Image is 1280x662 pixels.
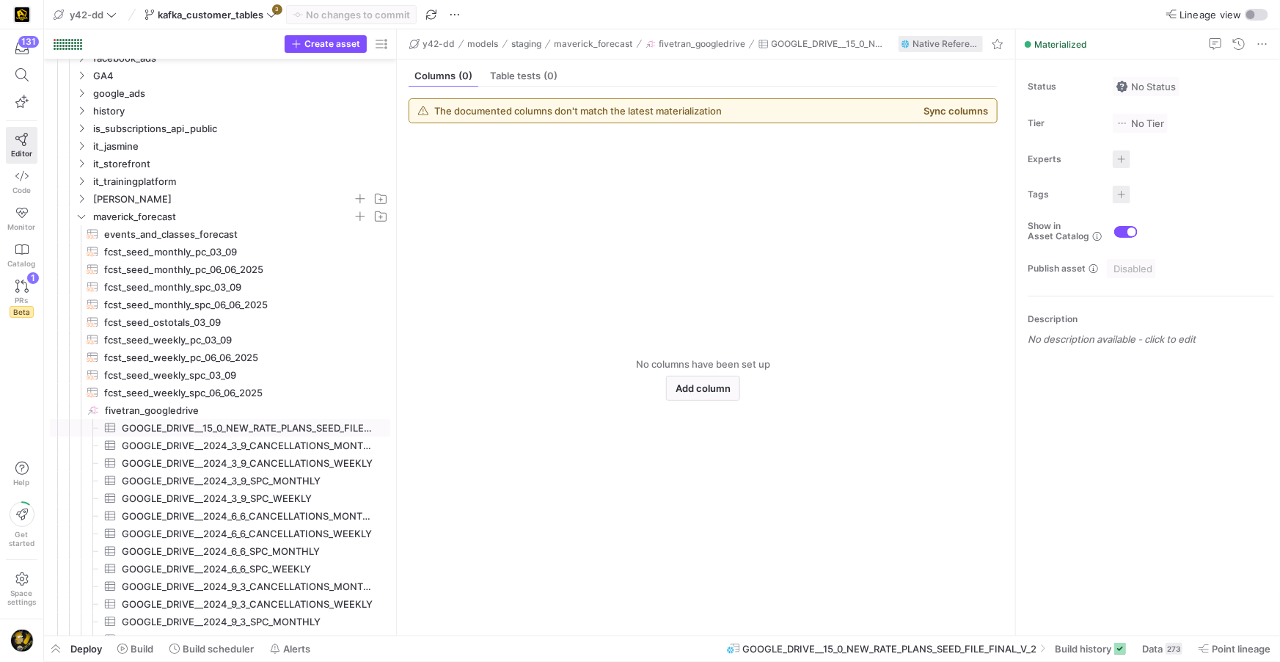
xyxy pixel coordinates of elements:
span: (0) [458,71,472,81]
span: No Status [1116,81,1176,92]
img: No status [1116,81,1128,92]
button: 131 [6,35,37,62]
button: y42-dd [50,5,120,24]
button: Help [6,455,37,493]
a: Catalog [6,237,37,274]
img: No tier [1116,117,1128,129]
span: Space settings [7,589,36,606]
span: No Tier [1116,117,1164,129]
button: No statusNo Status [1113,77,1180,96]
span: No columns have been set up [636,358,770,370]
span: Alerts [283,643,310,655]
span: Point lineage [1212,643,1270,655]
button: staging [508,35,545,53]
span: PRs [15,296,29,305]
div: The documented columns don't match the latest materialization [434,105,722,117]
button: https://storage.googleapis.com/y42-prod-data-exchange/images/TkyYhdVHAhZk5dk8nd6xEeaFROCiqfTYinc7... [6,625,37,656]
span: staging [511,39,541,49]
a: Editor [6,127,37,164]
span: GOOGLE_DRIVE__15_0_NEW_RATE_PLANS_SEED_FILE_FINAL_V_2 [772,39,887,49]
span: Code [12,186,31,194]
button: maverick_forecast [551,35,637,53]
a: PRsBeta1 [6,274,37,324]
span: (0) [544,71,557,81]
span: Deploy [70,643,102,655]
a: Code [6,164,37,200]
a: Monitor [6,200,37,237]
div: 131 [18,36,39,48]
span: Beta [10,306,34,318]
button: y42-dd [406,35,458,53]
button: Build scheduler [163,636,260,661]
span: models [468,39,499,49]
span: kafka_customer_tables [158,9,263,21]
button: Alerts [263,636,317,661]
span: Build history [1055,643,1111,655]
span: Catalog [8,259,36,268]
span: Build [131,643,153,655]
span: Data [1142,643,1163,655]
button: models [464,35,502,53]
img: https://storage.googleapis.com/y42-prod-data-exchange/images/TkyYhdVHAhZk5dk8nd6xEeaFROCiqfTYinc7... [10,629,34,652]
button: No tierNo Tier [1113,114,1168,133]
a: https://storage.googleapis.com/y42-prod-data-exchange/images/uAsz27BndGEK0hZWDFeOjoxA7jCwgK9jE472... [6,2,37,27]
a: Spacesettings [6,566,37,613]
span: Get started [9,530,34,548]
span: Build scheduler [183,643,254,655]
button: Build [111,636,160,661]
button: Data273 [1135,636,1189,661]
button: Add column [666,376,740,401]
div: 1 [27,272,39,284]
img: https://storage.googleapis.com/y42-prod-data-exchange/images/uAsz27BndGEK0hZWDFeOjoxA7jCwgK9jE472... [15,7,29,22]
button: Point lineage [1192,636,1277,661]
button: Sync columns [924,105,988,117]
button: Getstarted [6,496,37,553]
span: Table tests [490,71,557,81]
button: fivetran_googledrive [642,35,749,53]
span: Add column [676,382,731,394]
span: y42-dd [423,39,455,49]
span: y42-dd [70,9,103,21]
span: Monitor [8,222,36,231]
span: GOOGLE_DRIVE__15_0_NEW_RATE_PLANS_SEED_FILE_FINAL_V_2 [743,643,1037,655]
span: Columns [414,71,472,81]
button: Build history [1048,636,1133,661]
span: Help [12,478,31,487]
span: fivetran_googledrive [659,39,745,49]
span: Editor [11,149,32,158]
button: GOOGLE_DRIVE__15_0_NEW_RATE_PLANS_SEED_FILE_FINAL_V_2 [755,35,890,53]
div: 273 [1166,643,1182,655]
span: maverick_forecast [555,39,633,49]
button: kafka_customer_tables [141,5,280,24]
span: Lineage view [1180,9,1242,21]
